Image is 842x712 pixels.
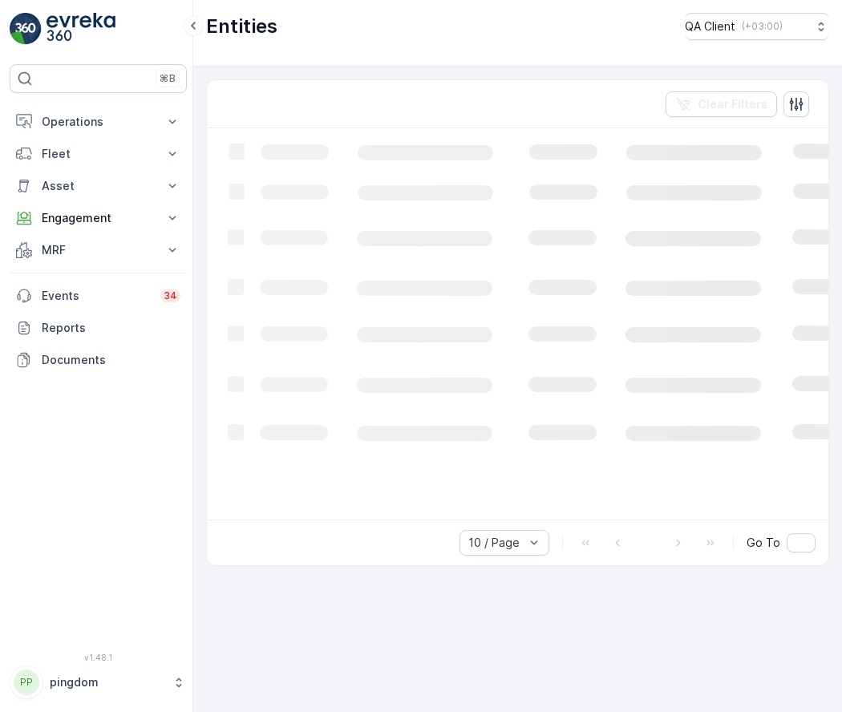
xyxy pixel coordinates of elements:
p: Clear Filters [698,96,767,112]
p: ( +03:00 ) [742,20,783,33]
p: Reports [42,320,180,336]
p: Engagement [42,210,155,226]
button: QA Client(+03:00) [685,13,829,40]
button: Asset [10,170,187,202]
img: logo_light-DOdMpM7g.png [47,13,115,45]
p: Operations [42,114,155,130]
p: Fleet [42,146,155,162]
p: Entities [206,14,277,39]
button: PPpingdom [10,665,187,699]
button: Engagement [10,202,187,234]
a: Events34 [10,280,187,312]
p: Events [42,288,151,304]
span: v 1.48.1 [10,653,187,662]
button: MRF [10,234,187,266]
a: Reports [10,312,187,344]
a: Documents [10,344,187,376]
img: logo [10,13,42,45]
p: 34 [164,289,177,302]
button: Operations [10,106,187,138]
p: ⌘B [160,72,176,85]
button: Fleet [10,138,187,170]
p: Documents [42,352,180,368]
p: MRF [42,242,155,258]
p: pingdom [50,674,164,690]
button: Clear Filters [666,91,777,117]
p: Asset [42,178,155,194]
span: Go To [747,535,780,551]
p: QA Client [685,18,735,34]
div: PP [14,670,39,695]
